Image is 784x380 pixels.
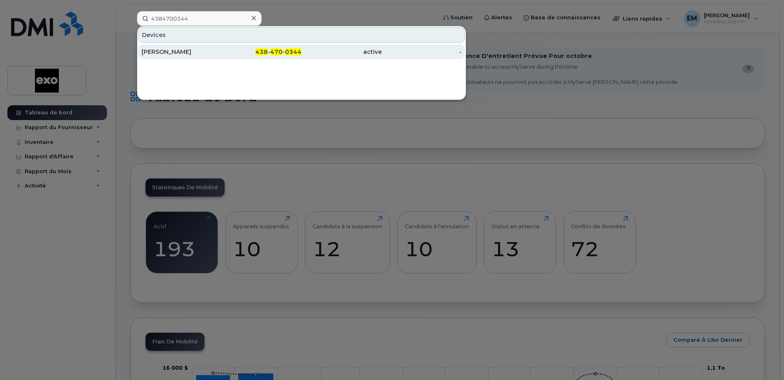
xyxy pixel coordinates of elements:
div: [PERSON_NAME] [141,48,222,56]
div: active [302,48,382,56]
a: [PERSON_NAME]438-470-0344active- [138,44,465,59]
span: 470 [270,48,283,56]
div: Devices [138,27,465,43]
div: - [382,48,462,56]
span: 438 [255,48,268,56]
div: - - [222,48,302,56]
span: 0344 [285,48,302,56]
